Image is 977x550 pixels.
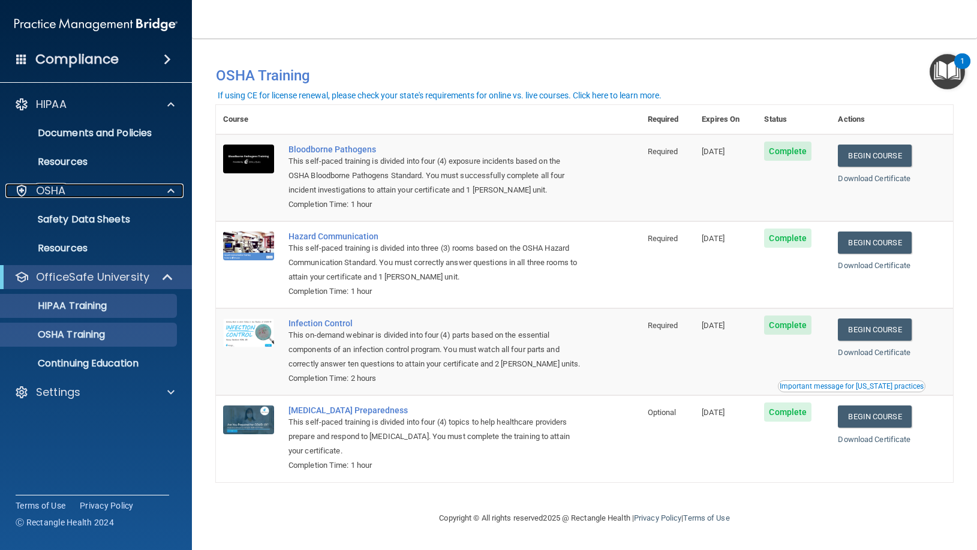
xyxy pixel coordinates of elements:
span: [DATE] [702,321,725,330]
div: If using CE for license renewal, please check your state's requirements for online vs. live cours... [218,91,662,100]
button: If using CE for license renewal, please check your state's requirements for online vs. live cours... [216,89,663,101]
button: Read this if you are a dental practitioner in the state of CA [778,380,925,392]
div: This self-paced training is divided into four (4) exposure incidents based on the OSHA Bloodborne... [288,154,581,197]
div: This self-paced training is divided into four (4) topics to help healthcare providers prepare and... [288,415,581,458]
a: Hazard Communication [288,232,581,241]
span: Optional [648,408,677,417]
span: Complete [764,315,811,335]
p: HIPAA [36,97,67,112]
a: Begin Course [838,318,911,341]
a: Terms of Use [16,500,65,512]
th: Course [216,105,281,134]
a: Download Certificate [838,174,910,183]
span: [DATE] [702,147,725,156]
p: OSHA Training [8,329,105,341]
p: OSHA [36,184,66,198]
p: OfficeSafe University [36,270,149,284]
a: Download Certificate [838,435,910,444]
a: Download Certificate [838,348,910,357]
span: Complete [764,142,811,161]
p: Settings [36,385,80,399]
div: Completion Time: 1 hour [288,458,581,473]
span: Ⓒ Rectangle Health 2024 [16,516,114,528]
span: [DATE] [702,408,725,417]
a: Privacy Policy [634,513,681,522]
a: Infection Control [288,318,581,328]
span: Required [648,234,678,243]
button: Open Resource Center, 1 new notification [930,54,965,89]
div: Important message for [US_STATE] practices [780,383,924,390]
a: HIPAA [14,97,175,112]
iframe: Drift Widget Chat Controller [769,465,963,513]
div: 1 [960,61,964,77]
div: Completion Time: 1 hour [288,197,581,212]
h4: OSHA Training [216,67,953,84]
a: Begin Course [838,405,911,428]
div: Completion Time: 2 hours [288,371,581,386]
span: [DATE] [702,234,725,243]
span: Required [648,321,678,330]
p: Safety Data Sheets [8,214,172,226]
div: Copyright © All rights reserved 2025 @ Rectangle Health | | [366,499,804,537]
a: [MEDICAL_DATA] Preparedness [288,405,581,415]
div: This on-demand webinar is divided into four (4) parts based on the essential components of an inf... [288,328,581,371]
div: This self-paced training is divided into three (3) rooms based on the OSHA Hazard Communication S... [288,241,581,284]
a: Settings [14,385,175,399]
p: Resources [8,242,172,254]
th: Actions [831,105,953,134]
p: Resources [8,156,172,168]
span: Complete [764,229,811,248]
h4: Compliance [35,51,119,68]
a: Bloodborne Pathogens [288,145,581,154]
span: Complete [764,402,811,422]
img: PMB logo [14,13,178,37]
th: Required [641,105,695,134]
a: Terms of Use [683,513,729,522]
th: Status [757,105,831,134]
p: HIPAA Training [8,300,107,312]
div: Completion Time: 1 hour [288,284,581,299]
a: Download Certificate [838,261,910,270]
p: Documents and Policies [8,127,172,139]
th: Expires On [695,105,757,134]
a: Begin Course [838,145,911,167]
a: OSHA [14,184,175,198]
a: Begin Course [838,232,911,254]
a: Privacy Policy [80,500,134,512]
p: Continuing Education [8,357,172,369]
a: OfficeSafe University [14,270,174,284]
span: Required [648,147,678,156]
